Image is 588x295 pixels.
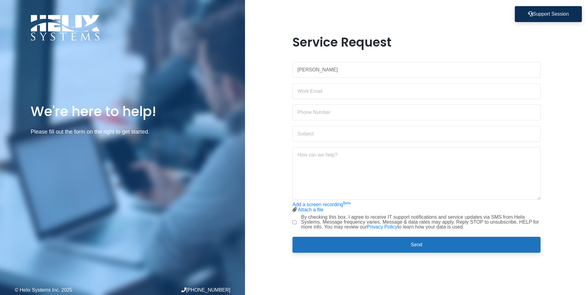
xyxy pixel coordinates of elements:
[343,201,351,205] sup: Beta
[31,103,214,120] h1: We're here to help!
[515,6,582,22] button: Support Session
[292,35,541,50] h1: Service Request
[298,207,324,212] a: Attach a file
[292,83,541,99] input: Work Email
[292,104,541,120] input: Phone Number
[292,202,351,207] a: Add a screen recordingBeta
[292,62,541,78] input: Name
[301,215,541,229] label: By checking this box, I agree to receive IT support notifications and service updates via SMS fro...
[292,237,541,253] button: Send
[31,15,100,41] img: Logo
[31,127,214,136] p: Please fill out the form on the right to get started.
[123,287,230,293] div: [PHONE_NUMBER]
[367,224,398,229] a: Privacy Policy
[292,126,541,142] input: Subject
[15,288,123,293] div: © Helix Systems Inc. 2025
